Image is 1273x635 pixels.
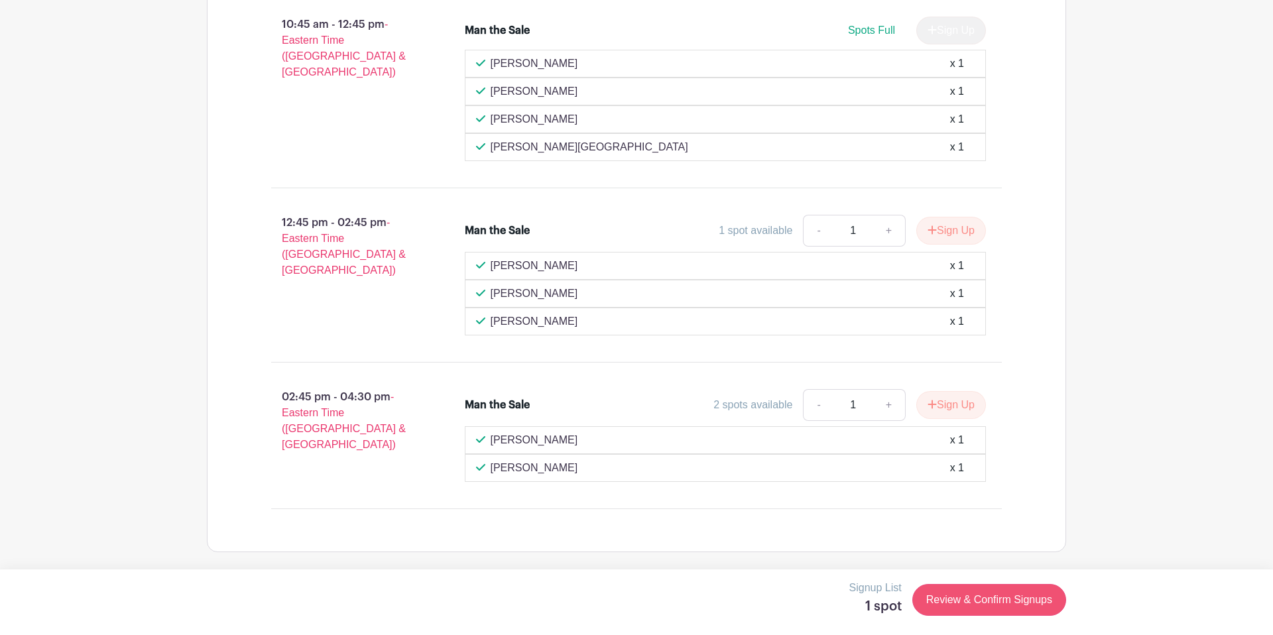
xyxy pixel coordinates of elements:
[250,11,444,86] p: 10:45 am - 12:45 pm
[950,432,964,448] div: x 1
[950,460,964,476] div: x 1
[491,56,578,72] p: [PERSON_NAME]
[803,389,833,421] a: -
[950,56,964,72] div: x 1
[491,432,578,448] p: [PERSON_NAME]
[916,391,986,419] button: Sign Up
[491,139,688,155] p: [PERSON_NAME][GEOGRAPHIC_DATA]
[465,223,530,239] div: Man the Sale
[282,19,406,78] span: - Eastern Time ([GEOGRAPHIC_DATA] & [GEOGRAPHIC_DATA])
[491,258,578,274] p: [PERSON_NAME]
[719,223,792,239] div: 1 spot available
[950,84,964,99] div: x 1
[491,314,578,329] p: [PERSON_NAME]
[950,314,964,329] div: x 1
[282,391,406,450] span: - Eastern Time ([GEOGRAPHIC_DATA] & [GEOGRAPHIC_DATA])
[491,286,578,302] p: [PERSON_NAME]
[250,209,444,284] p: 12:45 pm - 02:45 pm
[849,599,902,614] h5: 1 spot
[950,258,964,274] div: x 1
[873,389,906,421] a: +
[250,384,444,458] p: 02:45 pm - 04:30 pm
[950,286,964,302] div: x 1
[848,25,895,36] span: Spots Full
[950,111,964,127] div: x 1
[491,84,578,99] p: [PERSON_NAME]
[713,397,792,413] div: 2 spots available
[465,23,530,38] div: Man the Sale
[950,139,964,155] div: x 1
[491,460,578,476] p: [PERSON_NAME]
[803,215,833,247] a: -
[912,584,1066,616] a: Review & Confirm Signups
[873,215,906,247] a: +
[282,217,406,276] span: - Eastern Time ([GEOGRAPHIC_DATA] & [GEOGRAPHIC_DATA])
[916,217,986,245] button: Sign Up
[465,397,530,413] div: Man the Sale
[849,580,902,596] p: Signup List
[491,111,578,127] p: [PERSON_NAME]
